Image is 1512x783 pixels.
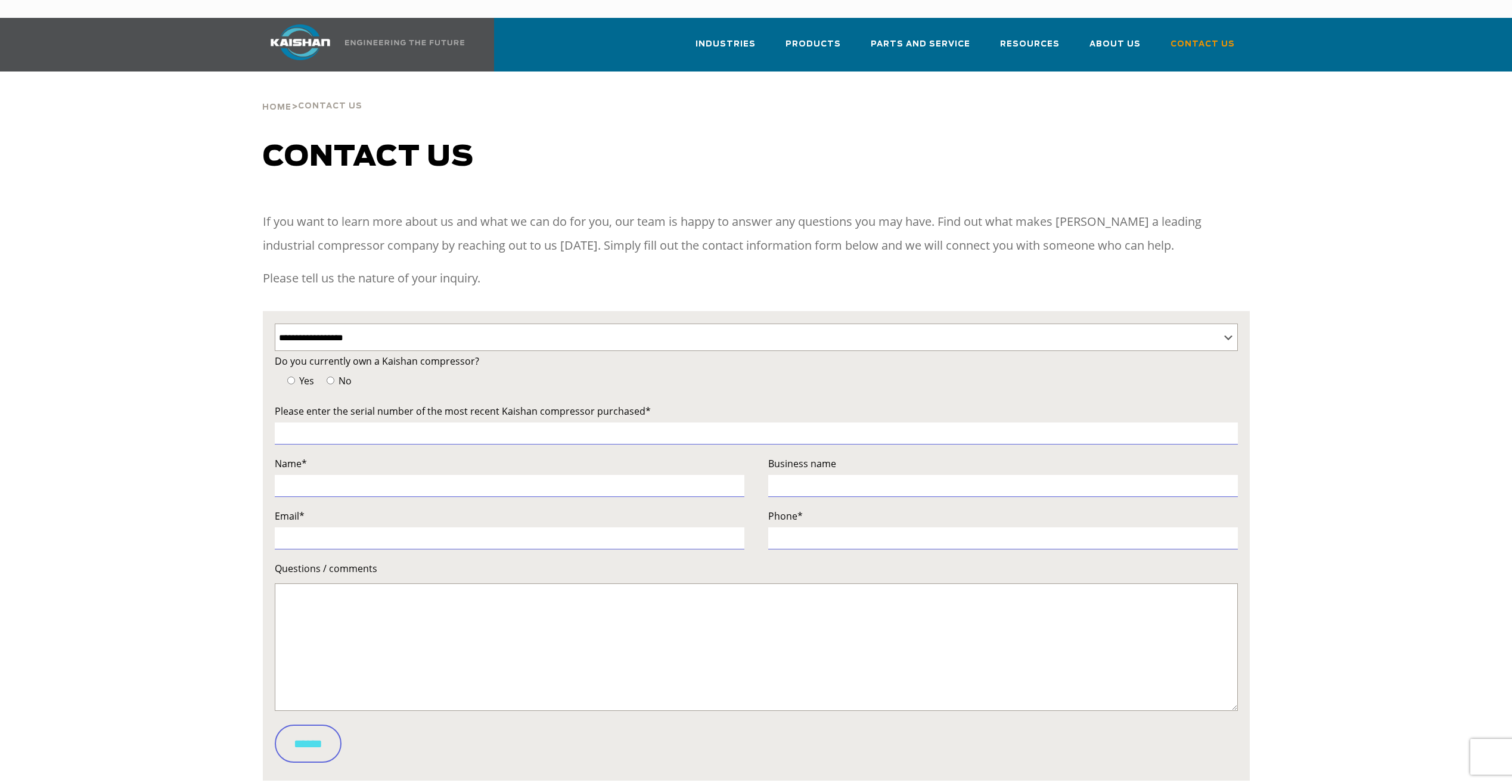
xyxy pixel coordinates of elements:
div: > [262,72,362,117]
a: About Us [1089,29,1141,69]
a: Contact Us [1171,29,1235,69]
input: Yes [287,377,295,384]
span: Products [786,38,841,51]
label: Do you currently own a Kaishan compressor? [275,353,1238,369]
label: Please enter the serial number of the most recent Kaishan compressor purchased* [275,403,1238,420]
span: About Us [1089,38,1141,51]
img: kaishan logo [256,24,345,60]
p: Please tell us the nature of your inquiry. [263,266,1250,290]
span: Parts and Service [871,38,970,51]
a: Parts and Service [871,29,970,69]
span: Home [262,104,291,111]
span: Contact Us [1171,38,1235,51]
label: Phone* [768,508,1238,524]
a: Products [786,29,841,69]
a: Home [262,101,291,112]
span: Yes [297,374,314,387]
span: Contact us [263,143,474,172]
form: Contact form [275,353,1238,772]
a: Kaishan USA [256,18,467,72]
p: If you want to learn more about us and what we can do for you, our team is happy to answer any qu... [263,210,1250,257]
span: Contact Us [298,102,362,110]
input: No [327,377,334,384]
img: Engineering the future [345,40,464,45]
label: Business name [768,455,1238,472]
label: Email* [275,508,744,524]
span: Resources [1000,38,1060,51]
span: No [336,374,352,387]
label: Name* [275,455,744,472]
a: Industries [696,29,756,69]
a: Resources [1000,29,1060,69]
span: Industries [696,38,756,51]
